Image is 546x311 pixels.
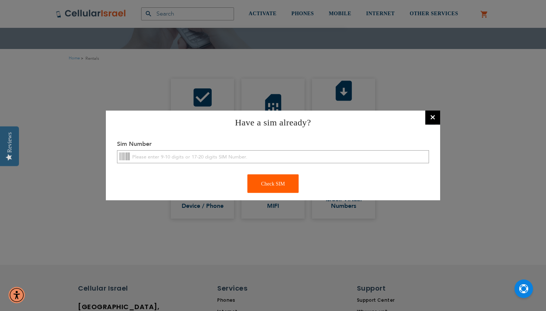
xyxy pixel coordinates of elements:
[425,110,440,125] button: ×
[117,140,152,148] b: Sim Number
[247,174,299,193] div: Check SIM
[111,116,435,129] h2: Have a sim already?
[9,287,25,303] div: Accessibility Menu
[117,150,429,163] input: Please enter 9-10 digits or 17-20 digits SIM Number.
[6,132,13,153] div: Reviews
